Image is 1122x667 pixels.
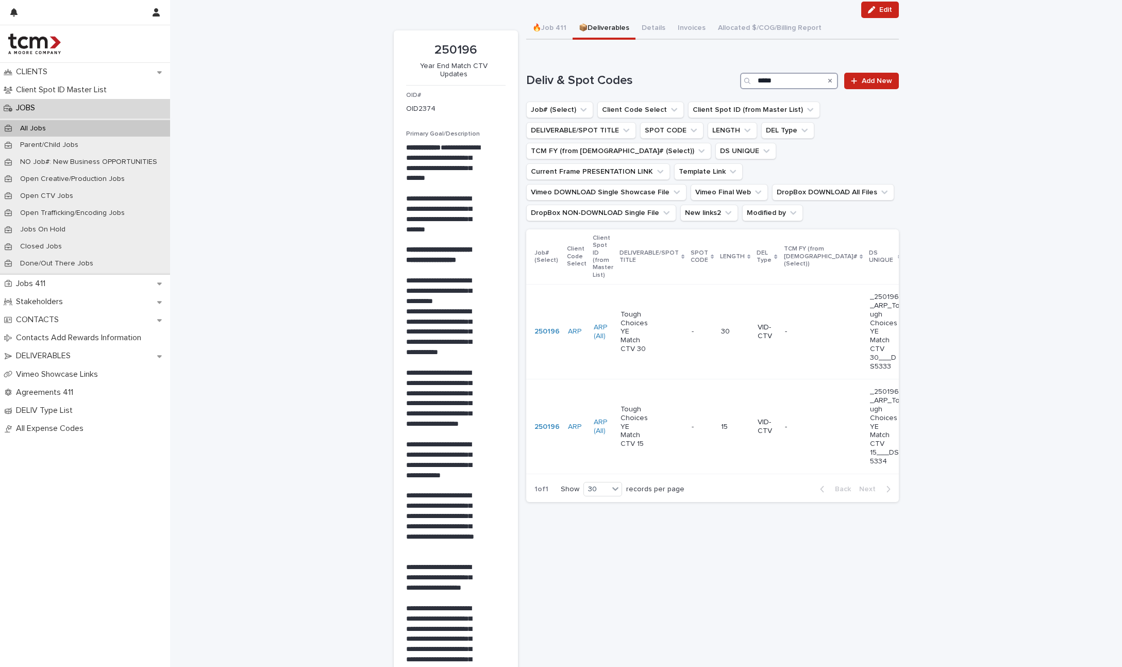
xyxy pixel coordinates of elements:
[761,122,814,139] button: DEL Type
[12,406,81,415] p: DELIV Type List
[526,477,557,502] p: 1 of 1
[758,418,776,436] p: VID-CTV
[12,175,133,184] p: Open Creative/Production Jobs
[680,205,738,221] button: New links2
[526,205,676,221] button: DropBox NON-DOWNLOAD Single File
[691,247,708,266] p: SPOT CODE
[594,418,612,436] a: ARP (All)
[829,486,851,493] span: Back
[12,192,81,201] p: Open CTV Jobs
[859,486,882,493] span: Next
[12,141,87,149] p: Parent/Child Jobs
[712,18,828,40] button: Allocated $/COG/Billing Report
[691,184,768,201] button: Vimeo Final Web
[526,143,711,159] button: TCM FY (from Job# (Select))
[534,247,561,266] p: Job# (Select)
[635,18,672,40] button: Details
[12,315,67,325] p: CONTACTS
[12,103,43,113] p: JOBS
[406,43,506,58] p: 250196
[692,325,696,336] p: -
[406,104,436,114] p: OID2374
[12,225,74,234] p: Jobs On Hold
[526,163,670,180] button: Current Frame PRESENTATION LINK
[534,423,560,431] a: 250196
[594,323,612,341] a: ARP (All)
[721,423,749,431] p: 15
[12,351,79,361] p: DELIVERABLES
[12,333,149,343] p: Contacts Add Rewards Information
[626,485,684,494] p: records per page
[12,259,102,268] p: Done/Out There Jobs
[708,122,757,139] button: LENGTH
[621,405,651,448] p: Tough Choices YE Match CTV 15
[567,243,587,270] p: Client Code Select
[862,77,892,85] span: Add New
[12,158,165,166] p: NO Job#: New Business OPPORTUNITIES
[619,247,679,266] p: DELIVERABLE/SPOT TITLE
[568,423,581,431] a: ARP
[870,388,900,465] p: _250196_ARP_Tough Choices YE Match CTV 15___DS5334
[812,485,855,494] button: Back
[640,122,704,139] button: SPOT CODE
[772,184,894,201] button: DropBox DOWNLOAD All Files
[8,34,61,54] img: 4hMmSqQkux38exxPVZHQ
[12,297,71,307] p: Stakeholders
[844,73,898,89] a: Add New
[692,421,696,431] p: -
[597,102,684,118] button: Client Code Select
[621,310,651,354] p: Tough Choices YE Match CTV 30
[12,279,54,289] p: Jobs 411
[526,73,736,88] h1: Deliv & Spot Codes
[879,6,892,13] span: Edit
[870,293,900,371] p: _250196_ARP_Tough Choices YE Match CTV 30___DS5333
[861,2,899,18] button: Edit
[406,62,501,79] p: Year End Match CTV Updates
[855,485,899,494] button: Next
[785,423,815,431] p: -
[688,102,820,118] button: Client Spot ID (from Master List)
[12,424,92,433] p: All Expense Codes
[12,388,81,397] p: Agreements 411
[534,327,560,336] a: 250196
[12,85,115,95] p: Client Spot ID Master List
[721,327,749,336] p: 30
[12,67,56,77] p: CLIENTS
[584,484,609,495] div: 30
[869,247,896,266] p: DS UNIQUE
[406,131,480,137] span: Primary Goal/Description
[672,18,712,40] button: Invoices
[12,242,70,251] p: Closed Jobs
[526,102,593,118] button: Job# (Select)
[593,232,613,281] p: Client Spot ID (from Master List)
[758,323,776,341] p: VID-CTV
[573,18,635,40] button: 📦Deliverables
[406,92,421,98] span: OID#
[568,327,581,336] a: ARP
[785,327,815,336] p: -
[561,485,579,494] p: Show
[12,124,54,133] p: All Jobs
[742,205,803,221] button: Modified by
[720,251,745,262] p: LENGTH
[526,18,573,40] button: 🔥Job 411
[740,73,838,89] input: Search
[526,184,686,201] button: Vimeo DOWNLOAD Single Showcase File
[12,370,106,379] p: Vimeo Showcase Links
[715,143,776,159] button: DS UNIQUE
[674,163,743,180] button: Template Link
[12,209,133,218] p: Open Trafficking/Encoding Jobs
[526,122,636,139] button: DELIVERABLE/SPOT TITLE
[784,243,857,270] p: TCM FY (from [DEMOGRAPHIC_DATA]# (Select))
[757,247,772,266] p: DEL Type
